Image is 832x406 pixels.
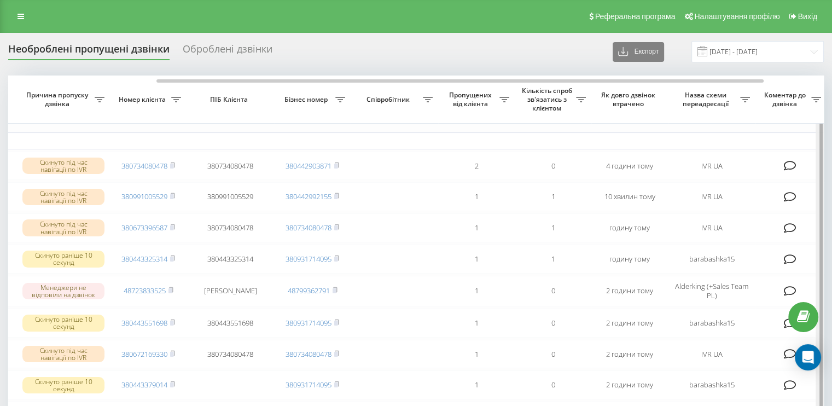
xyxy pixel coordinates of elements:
[22,346,104,362] div: Скинуто під час навігації по IVR
[121,380,167,390] a: 380443379014
[515,370,591,399] td: 0
[668,213,755,242] td: IVR UA
[515,213,591,242] td: 1
[187,152,274,181] td: 380734080478
[798,12,817,21] span: Вихід
[591,276,668,306] td: 2 години тому
[438,309,515,338] td: 1
[520,86,576,112] span: Кількість спроб зв'язатись з клієнтом
[187,309,274,338] td: 380443551698
[668,309,755,338] td: barabashka15
[761,91,811,108] span: Коментар до дзвінка
[22,315,104,331] div: Скинуто раніше 10 секунд
[438,370,515,399] td: 1
[22,283,104,299] div: Менеджери не відповіли на дзвінок
[591,245,668,274] td: годину тому
[438,182,515,211] td: 1
[438,276,515,306] td: 1
[183,43,272,60] div: Оброблені дзвінки
[668,370,755,399] td: barabashka15
[22,251,104,267] div: Скинуто раніше 10 секунд
[286,254,331,264] a: 380931714095
[288,286,330,295] a: 48799362791
[187,340,274,369] td: 380734080478
[595,12,676,21] span: Реферальна програма
[668,152,755,181] td: IVR UA
[196,95,265,104] span: ПІБ Клієнта
[356,95,423,104] span: Співробітник
[286,318,331,328] a: 380931714095
[286,380,331,390] a: 380931714095
[444,91,499,108] span: Пропущених від клієнта
[515,182,591,211] td: 1
[286,161,331,171] a: 380442903871
[121,192,167,201] a: 380991005529
[668,340,755,369] td: IVR UA
[515,309,591,338] td: 0
[121,254,167,264] a: 380443325314
[8,43,170,60] div: Необроблені пропущені дзвінки
[286,223,331,233] a: 380734080478
[124,286,166,295] a: 48723833525
[795,344,821,370] div: Open Intercom Messenger
[591,182,668,211] td: 10 хвилин тому
[187,182,274,211] td: 380991005529
[22,189,104,205] div: Скинуто під час навігації по IVR
[187,245,274,274] td: 380443325314
[438,245,515,274] td: 1
[668,182,755,211] td: IVR UA
[22,219,104,236] div: Скинуто під час навігації по IVR
[668,276,755,306] td: Alderking (+Sales Team PL)
[591,152,668,181] td: 4 години тому
[115,95,171,104] span: Номер клієнта
[121,318,167,328] a: 380443551698
[515,152,591,181] td: 0
[613,42,664,62] button: Експорт
[668,245,755,274] td: barabashka15
[438,213,515,242] td: 1
[438,152,515,181] td: 2
[515,276,591,306] td: 0
[187,213,274,242] td: 380734080478
[280,95,335,104] span: Бізнес номер
[121,223,167,233] a: 380673396587
[438,340,515,369] td: 1
[121,161,167,171] a: 380734080478
[515,245,591,274] td: 1
[694,12,779,21] span: Налаштування профілю
[22,377,104,393] div: Скинуто раніше 10 секунд
[286,192,331,201] a: 380442992155
[591,370,668,399] td: 2 години тому
[591,340,668,369] td: 2 години тому
[22,158,104,174] div: Скинуто під час навігації по IVR
[673,91,740,108] span: Назва схеми переадресації
[591,309,668,338] td: 2 години тому
[286,349,331,359] a: 380734080478
[187,276,274,306] td: [PERSON_NAME]
[600,91,659,108] span: Як довго дзвінок втрачено
[515,340,591,369] td: 0
[591,213,668,242] td: годину тому
[121,349,167,359] a: 380672169330
[22,91,95,108] span: Причина пропуску дзвінка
